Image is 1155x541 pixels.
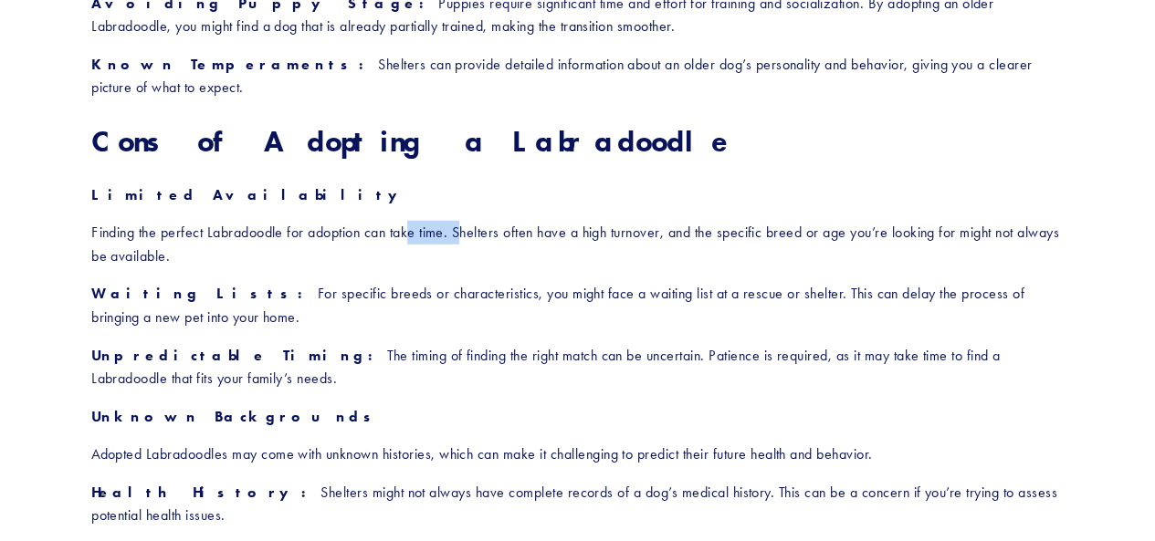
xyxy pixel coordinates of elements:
strong: Cons of Adopting a Labradoodle [91,123,738,159]
strong: Unknown Backgrounds [91,408,381,425]
p: Finding the perfect Labradoodle for adoption can take time. Shelters often have a high turnover, ... [91,221,1064,267]
strong: Unpredictable Timing: [91,347,387,364]
p: The timing of finding the right match can be uncertain. Patience is required, as it may take time... [91,344,1064,390]
p: Shelters might not always have complete records of a dog’s medical history. This can be a concern... [91,481,1064,527]
strong: Known Temperaments: [91,56,378,73]
strong: Limited Availability [91,186,410,203]
p: Shelters can provide detailed information about an older dog’s personality and behavior, giving y... [91,53,1064,99]
p: Adopted Labradoodles may come with unknown histories, which can make it challenging to predict th... [91,442,1064,466]
strong: Health History: [91,484,320,501]
strong: Waiting Lists: [91,285,318,302]
p: For specific breeds or characteristics, you might face a waiting list at a rescue or shelter. Thi... [91,282,1064,328]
